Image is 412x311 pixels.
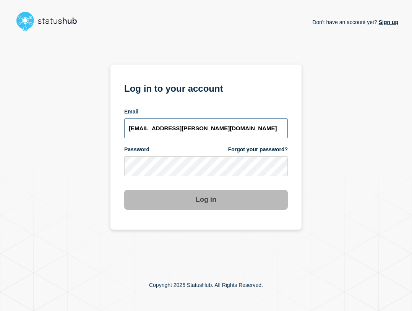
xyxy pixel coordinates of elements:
button: Log in [124,190,288,210]
p: Copyright 2025 StatusHub. All Rights Reserved. [149,282,263,288]
a: Sign up [377,19,398,25]
p: Don't have an account yet? [312,13,398,31]
input: email input [124,118,288,138]
h1: Log in to your account [124,81,288,95]
span: Password [124,146,149,153]
input: password input [124,156,288,176]
span: Email [124,108,138,115]
img: StatusHub logo [14,9,86,34]
a: Forgot your password? [228,146,288,153]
